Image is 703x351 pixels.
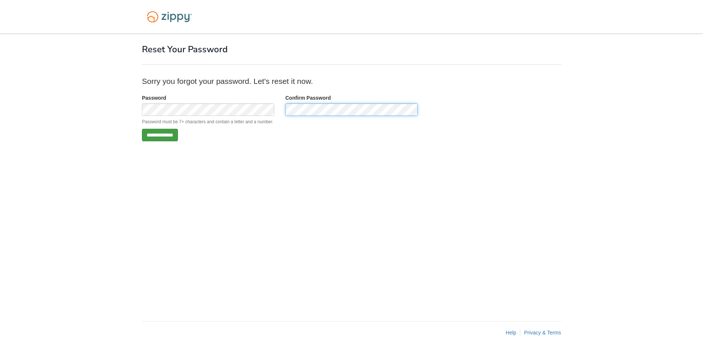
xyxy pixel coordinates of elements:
label: Confirm Password [285,94,331,102]
small: Password must be 7+ characters and contain a letter and a number. [142,119,273,124]
h1: Reset Your Password [142,45,561,54]
a: Privacy & Terms [524,330,561,336]
p: Sorry you forgot your password. Let's reset it now. [142,76,561,86]
label: Password [142,94,166,102]
a: Help [506,330,516,336]
img: Logo [142,7,197,26]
